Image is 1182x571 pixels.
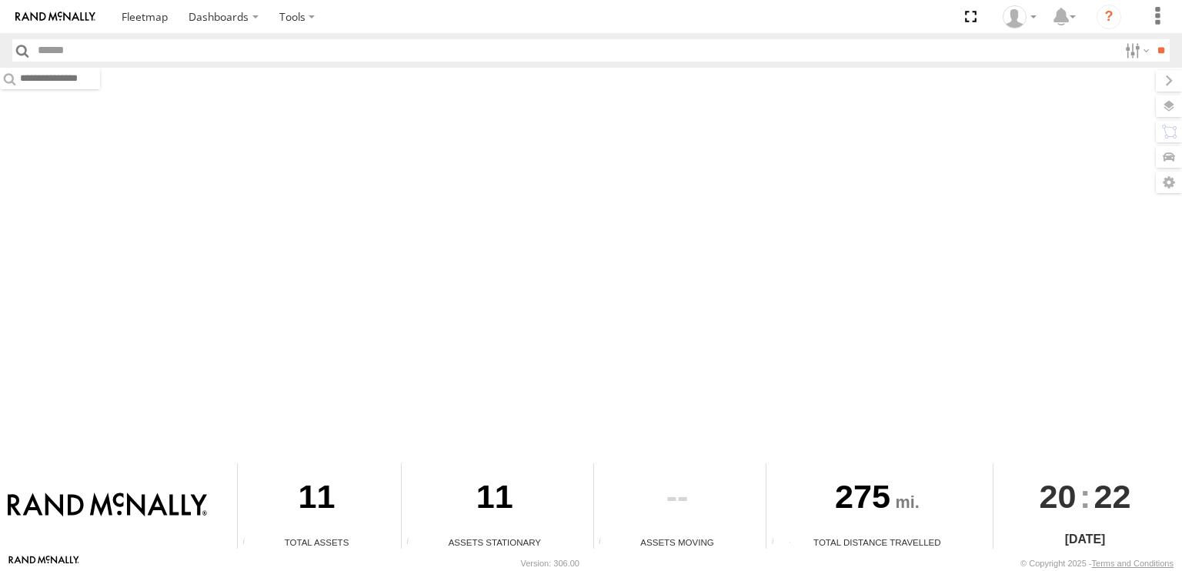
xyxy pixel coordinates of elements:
[402,536,587,549] div: Assets Stationary
[238,536,396,549] div: Total Assets
[594,536,761,549] div: Assets Moving
[15,12,95,22] img: rand-logo.svg
[1119,39,1152,62] label: Search Filter Options
[766,536,987,549] div: Total Distance Travelled
[1092,559,1174,568] a: Terms and Conditions
[8,556,79,571] a: Visit our Website
[238,463,396,536] div: 11
[993,530,1176,549] div: [DATE]
[238,537,261,549] div: Total number of Enabled Assets
[594,537,617,549] div: Total number of assets current in transit.
[402,537,425,549] div: Total number of assets current stationary.
[1094,463,1131,529] span: 22
[993,463,1176,529] div: :
[8,493,207,519] img: Rand McNally
[1020,559,1174,568] div: © Copyright 2025 -
[1156,172,1182,193] label: Map Settings
[766,537,790,549] div: Total distance travelled by all assets within specified date range and applied filters
[997,5,1042,28] div: Valeo Dash
[521,559,579,568] div: Version: 306.00
[1097,5,1121,29] i: ?
[1040,463,1077,529] span: 20
[766,463,987,536] div: 275
[402,463,587,536] div: 11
